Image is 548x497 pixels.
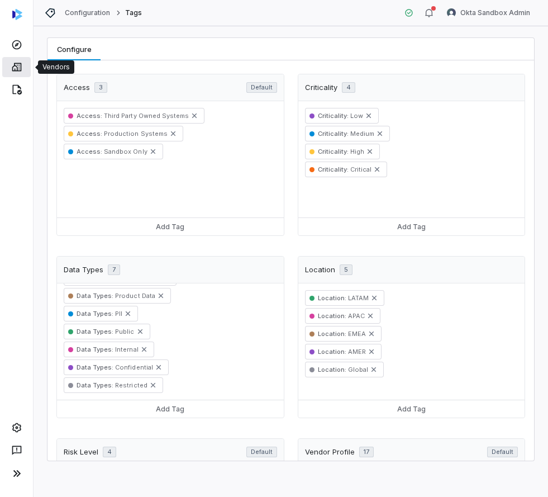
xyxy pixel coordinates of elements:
span: Tags [125,8,142,17]
button: Remove [364,146,375,157]
span: Location : [318,294,346,302]
span: Criticality : [318,112,349,120]
span: Access : [77,112,102,120]
span: Location : [318,348,346,356]
span: Configure [53,42,96,56]
span: Confidential [113,363,153,371]
button: Remove [122,308,134,319]
span: 5 [344,266,348,274]
button: Remove [366,346,377,357]
span: Low [349,112,363,120]
span: Location : [318,330,346,338]
div: Vendor Profile [305,447,374,458]
span: PII [113,310,122,318]
span: Global [346,366,368,373]
span: Default [492,448,513,456]
button: Remove [374,128,385,139]
img: svg%3e [12,9,22,20]
span: APAC [346,312,365,320]
span: Access : [77,130,102,138]
span: Location : [318,312,346,320]
span: 17 [364,448,369,456]
span: Product Data [113,292,155,300]
span: Medium [349,130,374,138]
span: Internal [113,345,138,353]
button: Remove [369,292,380,304]
div: Vendors [42,63,70,72]
button: Remove [371,164,383,175]
button: Remove [363,110,374,121]
button: Remove [189,110,200,121]
div: Access [64,82,107,93]
span: Default [251,448,273,456]
span: Data Types : [77,328,113,335]
span: Location : [318,366,346,373]
button: Okta Sandbox Admin avatarOkta Sandbox Admin [440,4,537,21]
button: Remove [147,380,159,391]
span: Critical [349,165,371,173]
span: Data Types : [77,345,113,353]
button: Add Tag [298,217,525,235]
span: Restricted [113,381,147,389]
span: Data Types : [77,363,113,371]
button: Remove [147,146,159,157]
span: Production Systems [102,130,168,138]
button: Remove [135,326,146,337]
button: Remove [168,128,179,139]
span: Access : [77,148,102,155]
span: Data Types : [77,381,113,389]
span: 4 [107,448,112,456]
button: Remove [153,362,164,373]
button: Remove [368,364,379,375]
span: Public [113,328,134,335]
button: Remove [366,328,377,339]
button: Remove [155,290,166,301]
button: Add Tag [298,400,525,418]
span: EMEA [346,330,366,338]
span: Sandbox Only [102,148,147,155]
span: LATAM [346,294,369,302]
img: Okta Sandbox Admin avatar [447,8,456,17]
div: Risk Level [64,447,116,458]
span: Data Types : [77,292,113,300]
span: Criticality : [318,165,349,173]
div: Data Types [64,264,120,276]
button: Remove [139,344,150,355]
div: Location [305,264,352,276]
span: 3 [99,83,103,92]
span: 4 [346,83,351,92]
span: 7 [112,266,116,274]
span: Okta Sandbox Admin [460,8,530,17]
span: AMER [346,348,366,356]
span: High [349,148,364,155]
button: Add Tag [57,217,284,235]
span: Data Types : [77,310,113,318]
span: Criticality : [318,130,349,138]
div: Criticality [305,82,355,93]
span: Default [251,83,273,92]
button: Add Tag [57,400,284,418]
button: Remove [365,310,376,321]
span: Criticality : [318,148,349,155]
span: Third Party Owned Systems [102,112,189,120]
a: Configuration [65,8,111,17]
